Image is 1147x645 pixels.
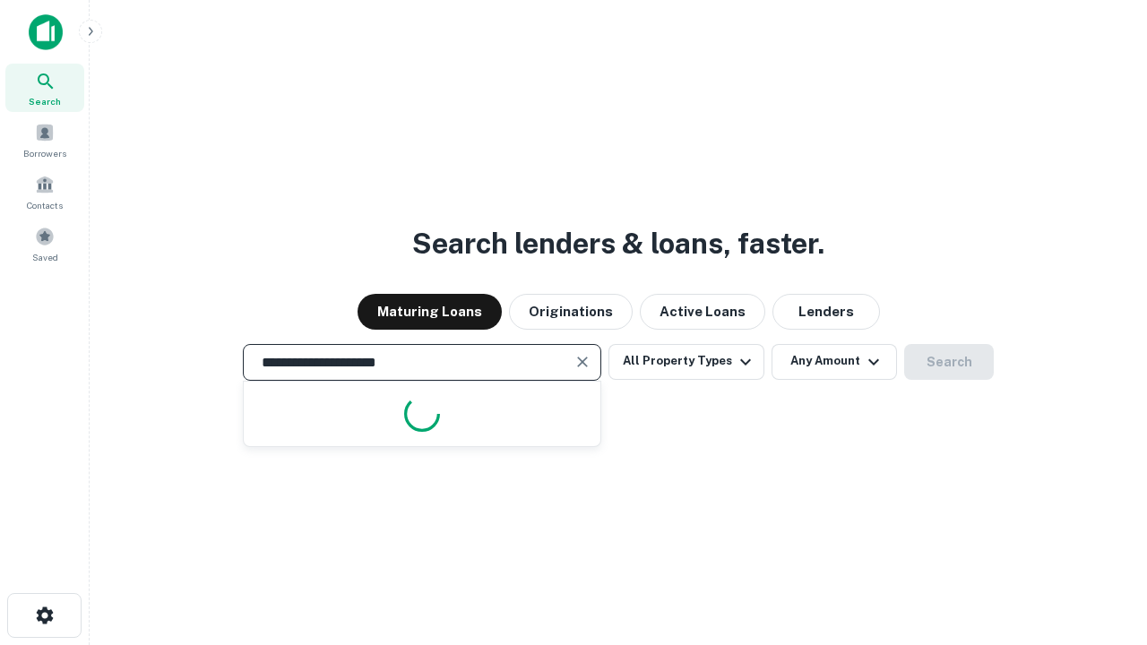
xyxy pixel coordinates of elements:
[5,219,84,268] a: Saved
[570,349,595,374] button: Clear
[29,14,63,50] img: capitalize-icon.png
[772,294,880,330] button: Lenders
[27,198,63,212] span: Contacts
[1057,502,1147,588] iframe: Chat Widget
[29,94,61,108] span: Search
[640,294,765,330] button: Active Loans
[5,168,84,216] a: Contacts
[32,250,58,264] span: Saved
[358,294,502,330] button: Maturing Loans
[412,222,824,265] h3: Search lenders & loans, faster.
[5,64,84,112] a: Search
[608,344,764,380] button: All Property Types
[23,146,66,160] span: Borrowers
[772,344,897,380] button: Any Amount
[5,116,84,164] a: Borrowers
[509,294,633,330] button: Originations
